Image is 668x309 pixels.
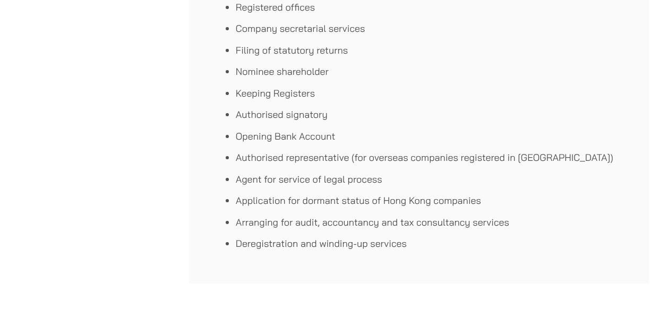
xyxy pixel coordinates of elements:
[236,215,623,229] li: Arranging for audit, accountancy and tax consultancy services
[236,193,623,208] li: Application for dormant status of Hong Kong companies
[236,43,623,57] li: Filing of statutory returns
[236,150,623,165] li: Authorised representative (for overseas companies registered in [GEOGRAPHIC_DATA])
[236,129,623,143] li: Opening Bank Account
[236,107,623,122] li: Authorised signatory
[236,64,623,79] li: Nominee shareholder
[236,21,623,36] li: Company secretarial services
[236,236,623,251] li: Deregistration and winding-up services
[236,86,623,100] li: Keeping Registers
[236,172,623,186] li: Agent for service of legal process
